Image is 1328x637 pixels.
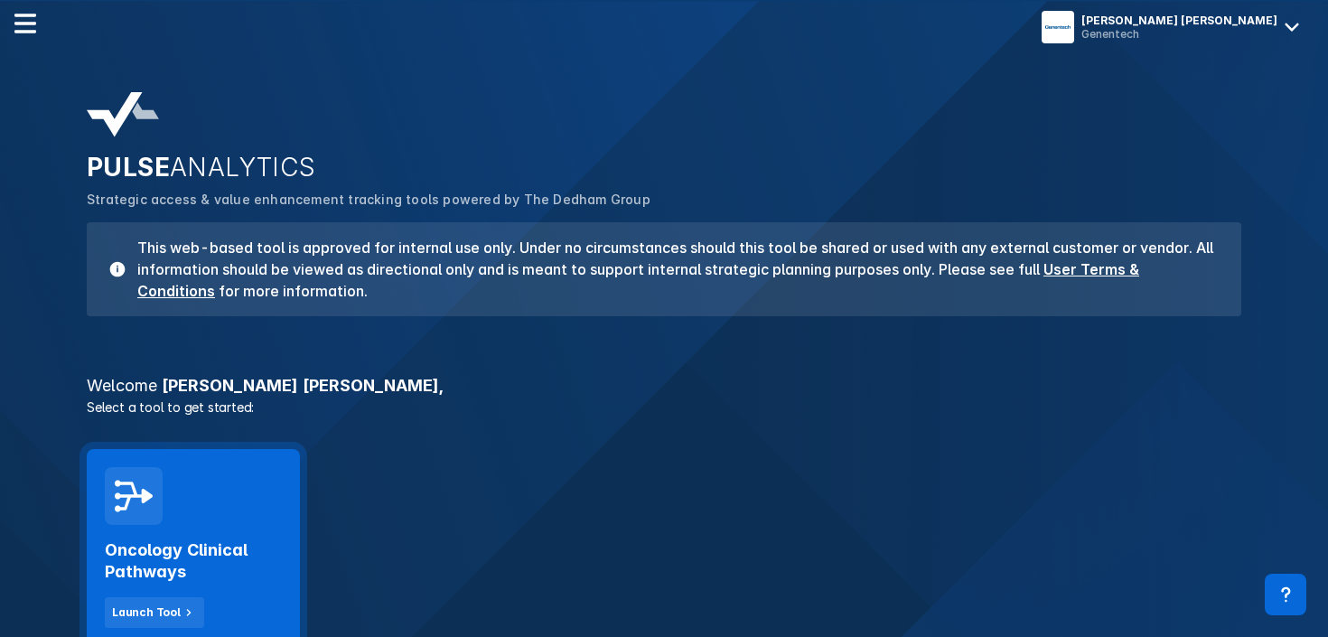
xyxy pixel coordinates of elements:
[105,597,204,628] button: Launch Tool
[126,237,1220,302] h3: This web-based tool is approved for internal use only. Under no circumstances should this tool be...
[1081,27,1277,41] div: Genentech
[76,378,1252,394] h3: [PERSON_NAME] [PERSON_NAME] ,
[87,152,1241,183] h2: PULSE
[1045,14,1071,40] img: menu button
[14,13,36,34] img: menu--horizontal.svg
[87,92,159,137] img: pulse-analytics-logo
[76,398,1252,417] p: Select a tool to get started:
[1081,14,1277,27] div: [PERSON_NAME] [PERSON_NAME]
[87,376,157,395] span: Welcome
[105,539,282,583] h2: Oncology Clinical Pathways
[87,190,1241,210] p: Strategic access & value enhancement tracking tools powered by The Dedham Group
[170,152,316,183] span: ANALYTICS
[1265,574,1306,615] div: Contact Support
[112,604,181,621] div: Launch Tool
